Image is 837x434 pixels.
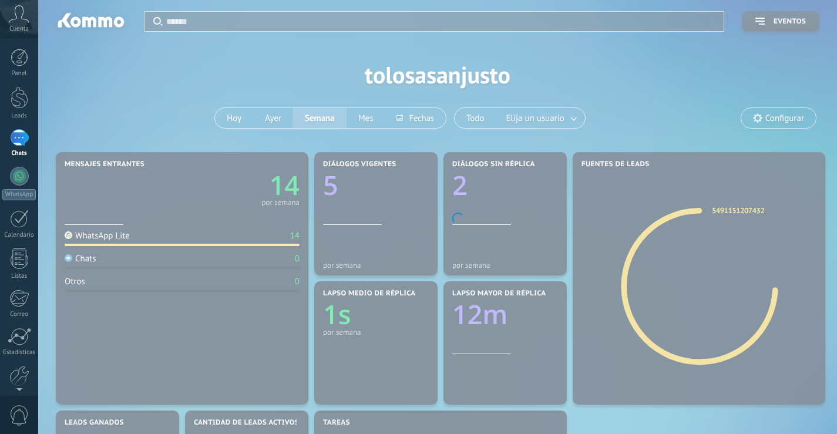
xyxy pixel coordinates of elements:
[2,189,36,200] div: WhatsApp
[2,150,36,157] div: Chats
[9,25,29,33] span: Cuenta
[2,349,36,356] div: Estadísticas
[2,272,36,280] div: Listas
[2,70,36,78] div: Panel
[2,112,36,120] div: Leads
[2,311,36,318] div: Correo
[2,231,36,239] div: Calendario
